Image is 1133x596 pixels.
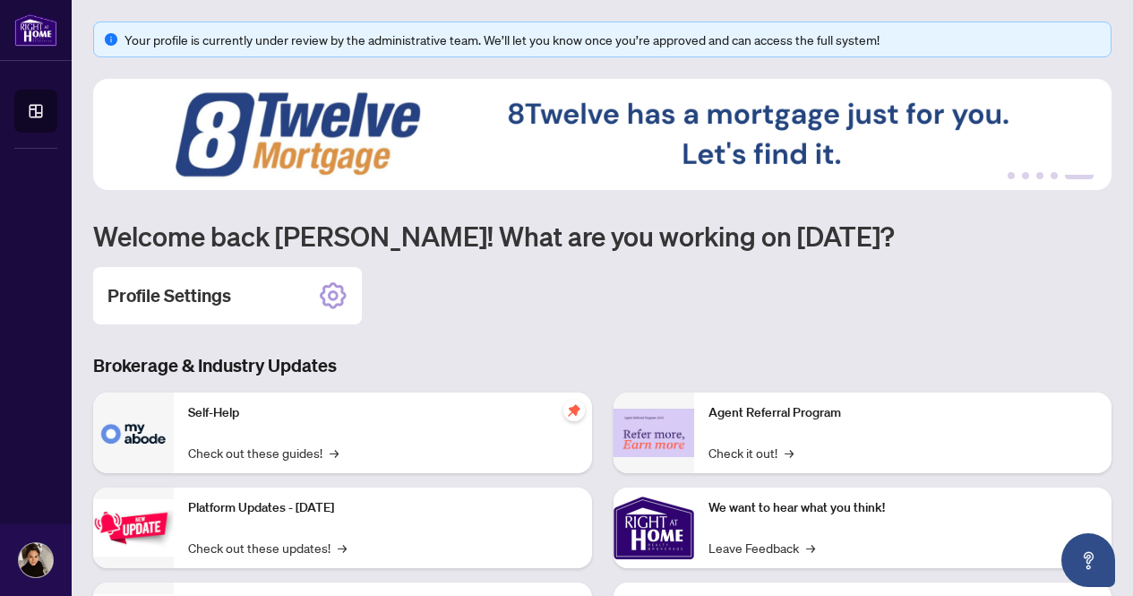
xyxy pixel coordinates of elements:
[1051,172,1058,179] button: 4
[93,499,174,556] img: Platform Updates - July 21, 2025
[188,403,578,423] p: Self-Help
[93,219,1112,253] h1: Welcome back [PERSON_NAME]! What are you working on [DATE]?
[105,33,117,46] span: info-circle
[107,283,231,308] h2: Profile Settings
[614,409,694,458] img: Agent Referral Program
[188,498,578,518] p: Platform Updates - [DATE]
[330,443,339,462] span: →
[806,538,815,557] span: →
[785,443,794,462] span: →
[708,403,1098,423] p: Agent Referral Program
[708,498,1098,518] p: We want to hear what you think!
[14,13,57,47] img: logo
[708,538,815,557] a: Leave Feedback→
[563,400,585,421] span: pushpin
[93,79,1112,190] img: Slide 4
[338,538,347,557] span: →
[1008,172,1015,179] button: 1
[19,543,53,577] img: Profile Icon
[93,393,174,473] img: Self-Help
[1065,172,1094,179] button: 5
[124,30,1100,49] div: Your profile is currently under review by the administrative team. We’ll let you know once you’re...
[1061,533,1115,587] button: Open asap
[1022,172,1029,179] button: 2
[708,443,794,462] a: Check it out!→
[614,488,694,568] img: We want to hear what you think!
[188,538,347,557] a: Check out these updates!→
[188,443,339,462] a: Check out these guides!→
[1036,172,1043,179] button: 3
[93,353,1112,378] h3: Brokerage & Industry Updates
